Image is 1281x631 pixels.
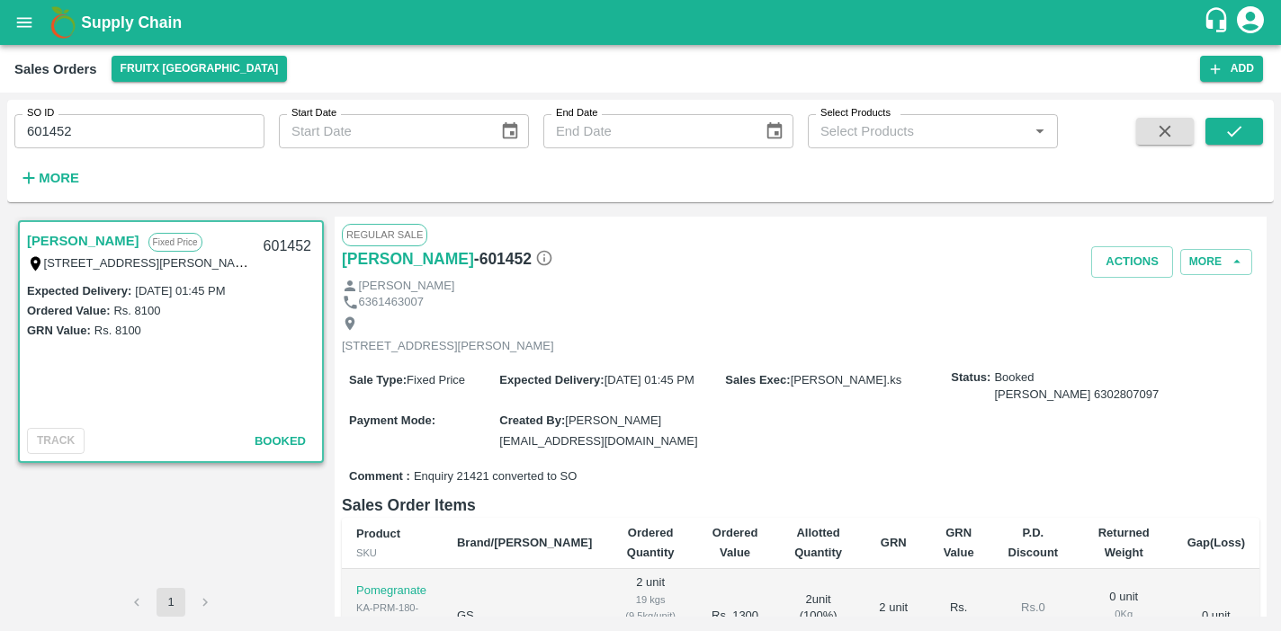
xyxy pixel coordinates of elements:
label: Rs. 8100 [113,304,160,317]
b: GRN [881,536,907,549]
label: Status: [951,369,990,387]
label: Sales Exec : [725,373,790,387]
label: Ordered Value: [27,304,110,317]
b: P.D. Discount [1008,526,1059,559]
p: [PERSON_NAME] [359,278,455,295]
label: Expected Delivery : [27,284,131,298]
input: End Date [543,114,750,148]
label: Comment : [349,468,410,485]
label: Sale Type : [349,373,407,387]
b: Supply Chain [81,13,182,31]
span: Enquiry 21421 converted to SO [414,468,577,485]
span: Regular Sale [342,224,427,245]
label: Payment Mode : [349,413,435,427]
h6: Sales Order Items [342,493,1259,518]
button: More [14,163,84,193]
b: GRN Value [944,526,974,559]
span: [DATE] 01:45 PM [605,373,694,387]
img: logo [45,4,81,40]
div: 19 kgs (9.5kg/unit) [621,591,680,625]
p: Pomegranate [356,582,428,600]
h6: - 601452 [474,246,553,271]
nav: pagination navigation [120,588,222,617]
b: Brand/[PERSON_NAME] [457,536,592,549]
p: 6361463007 [359,294,424,311]
div: 0 Kg [1089,606,1159,622]
button: Add [1200,56,1263,82]
label: GRN Value: [27,324,91,337]
input: Start Date [279,114,486,148]
label: Expected Delivery : [499,373,604,387]
input: Enter SO ID [14,114,264,148]
b: Product [356,527,400,540]
div: customer-support [1203,6,1234,39]
label: End Date [556,106,597,120]
label: Rs. 8100 [94,324,141,337]
span: Booked [255,434,306,448]
button: Select DC [112,56,288,82]
div: 601452 [253,226,322,268]
div: Sales Orders [14,58,97,81]
b: Ordered Quantity [627,526,675,559]
b: Allotted Quantity [794,526,842,559]
div: Rs. 0 [1006,600,1061,617]
button: page 1 [157,588,185,617]
span: [PERSON_NAME][EMAIL_ADDRESS][DOMAIN_NAME] [499,413,697,447]
span: [PERSON_NAME].ks [791,373,902,387]
b: Ordered Value [712,526,758,559]
span: Fixed Price [407,373,465,387]
label: SO ID [27,106,54,120]
div: [PERSON_NAME] 6302807097 [994,387,1159,404]
div: SKU [356,545,428,561]
p: [STREET_ADDRESS][PERSON_NAME] [342,338,554,355]
a: [PERSON_NAME] [27,229,139,253]
div: account of current user [1234,4,1267,41]
label: Select Products [820,106,891,120]
b: Returned Weight [1098,526,1150,559]
label: Created By : [499,413,565,427]
label: Start Date [291,106,336,120]
a: Supply Chain [81,10,1203,35]
label: [DATE] 01:45 PM [135,284,225,298]
button: Actions [1091,246,1173,278]
strong: More [39,171,79,185]
button: Choose date [493,114,527,148]
button: Open [1028,120,1052,143]
a: [PERSON_NAME] [342,246,474,271]
input: Select Products [813,120,1023,143]
b: Gap(Loss) [1187,536,1245,549]
button: More [1180,249,1252,275]
button: Choose date [757,114,792,148]
button: open drawer [4,2,45,43]
span: Booked [994,369,1159,403]
p: Fixed Price [148,233,202,252]
label: [STREET_ADDRESS][PERSON_NAME] [44,255,256,270]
